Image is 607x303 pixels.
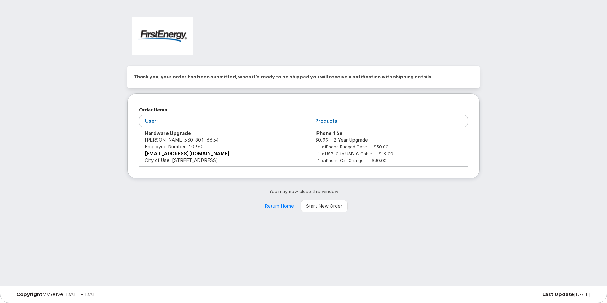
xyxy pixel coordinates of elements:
[12,292,206,297] div: MyServe [DATE]–[DATE]
[301,200,348,212] a: Start New Order
[259,200,299,212] a: Return Home
[127,188,480,195] p: You may now close this window
[145,151,230,157] a: [EMAIL_ADDRESS][DOMAIN_NAME]
[401,292,595,297] div: [DATE]
[17,291,42,297] strong: Copyright
[542,291,574,297] strong: Last Update
[139,105,468,115] h2: Order Items
[193,137,204,143] span: 801
[134,72,473,82] h2: Thank you, your order has been submitted, when it's ready to be shipped you will receive a notifi...
[145,144,203,150] span: Employee Number: 10360
[315,130,343,136] strong: iPhone 16e
[132,17,193,55] img: FirstEnergy Corp
[310,127,468,167] td: $0.99 - 2 Year Upgrade
[318,151,393,156] small: 1 x USB-C to USB-C Cable — $19.00
[318,144,389,149] small: 1 x iPhone Rugged Case — $50.00
[145,130,191,136] strong: Hardware Upgrade
[204,137,219,143] span: 6634
[310,115,468,127] th: Products
[318,158,387,163] small: 1 x iPhone Car Charger — $30.00
[139,127,310,167] td: [PERSON_NAME] City of Use: [STREET_ADDRESS]
[184,137,219,143] span: 330
[139,115,310,127] th: User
